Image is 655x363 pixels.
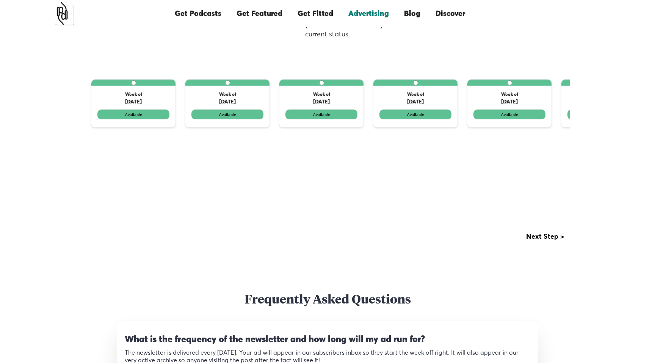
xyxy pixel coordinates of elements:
a: Blog [396,1,428,27]
div: Next Step > [526,233,564,241]
h3: What is the frequency of the newsletter and how long will my ad run for? [125,334,425,345]
a: Get Featured [229,1,290,27]
h2: Frequently Asked Questions [117,293,538,307]
a: Get Podcasts [167,1,229,27]
a: Get Fitted [290,1,341,27]
p: Choose a start date that works for you. The dates below represent ad units and their current status. [182,21,473,39]
a: Advertising [341,1,396,27]
a: Discover [428,1,473,27]
a: home [51,2,74,25]
div: next slide [526,233,570,253]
